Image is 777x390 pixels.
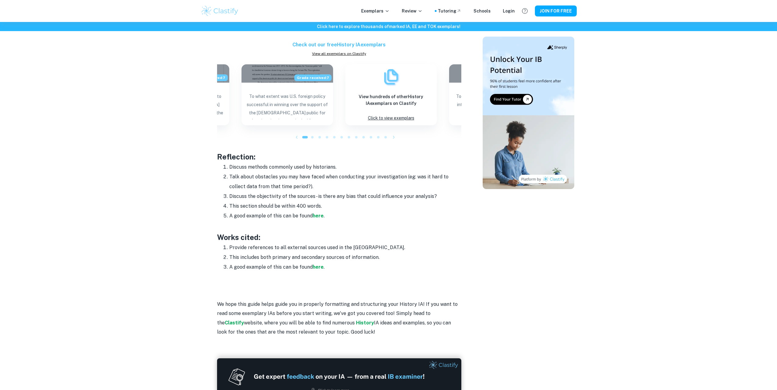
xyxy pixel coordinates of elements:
a: here [313,213,324,219]
img: Clastify logo [201,5,239,17]
li: This includes both primary and secondary sources of information. [229,252,461,262]
li: A good example of this can be found . [229,211,461,221]
h6: Click here to explore thousands of marked IA, EE and TOK exemplars ! [1,23,776,30]
a: here [313,264,324,270]
li: Talk about obstacles you may have faced when conducting your investigation (eg: was it hard to co... [229,172,461,191]
a: ExemplarsView hundreds of otherHistory IAexemplars on ClastifyClick to view exemplars [345,64,437,125]
button: Help and Feedback [520,6,530,16]
li: Provide references to all external sources used in the [GEOGRAPHIC_DATA]. [229,243,461,252]
h6: Check out our free History IA exemplars [217,41,461,48]
button: JOIN FOR FREE [535,5,577,16]
a: Tutoring [438,8,461,14]
p: We hope this guide helps guide you in properly formatting and structuring your History IA! If you... [217,300,461,337]
p: To what extent was FDR governmental intervention responsible for the end of the Great Depression ... [454,92,536,119]
p: Review [402,8,423,14]
li: A good example of this can be found . [229,262,461,272]
h6: View hundreds of other History IA exemplars on Clastify [350,93,432,107]
img: Exemplars [382,68,400,86]
p: Click to view exemplars [368,114,414,122]
li: Discuss the objectivity of the sources - is there any bias that could influence your analysis? [229,191,461,201]
a: Blog exemplar: To what extent was FDR governmental intTo what extent was FDR governmental interve... [449,64,541,125]
li: Discuss methods commonly used by historians. [229,162,461,172]
h3: Reflection: [217,151,461,162]
a: Clastify [225,320,244,326]
a: Schools [474,8,491,14]
a: View all exemplars on Clastify [217,51,461,56]
a: Login [503,8,515,14]
h3: Works cited: [217,232,461,243]
p: To what extent was U.S. foreign policy successful in winning over the support of the [DEMOGRAPHIC... [246,92,328,119]
a: History [356,320,374,326]
img: Thumbnail [483,37,574,189]
li: This section should be within 400 words. [229,201,461,211]
a: Blog exemplar: To what extent was U.S. foreign policy sGrade received:7To what extent was U.S. fo... [241,64,333,125]
span: Grade received: 7 [294,74,332,81]
p: Exemplars [361,8,390,14]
